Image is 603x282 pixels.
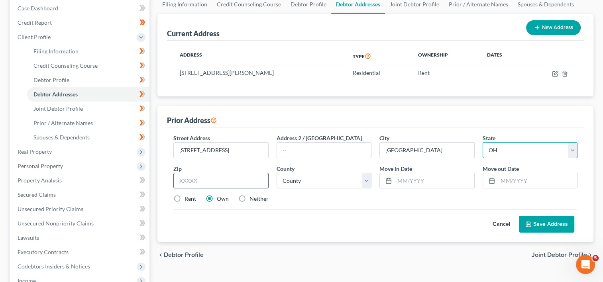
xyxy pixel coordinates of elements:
[12,188,148,203] div: Adding Income
[16,100,133,109] div: Send us a message
[11,188,149,202] a: Secured Claims
[173,165,182,172] span: Zip
[116,13,132,29] img: Profile image for James
[33,91,78,98] span: Debtor Addresses
[18,148,52,155] span: Real Property
[27,59,149,73] a: Credit Counseling Course
[11,231,149,245] a: Lawsuits
[18,263,90,270] span: Codebtors Insiders & Notices
[173,135,210,141] span: Street Address
[532,252,593,258] button: Joint Debtor Profile chevron_right
[483,135,495,141] span: State
[33,134,90,141] span: Spouses & Dependents
[481,47,526,65] th: Dates
[33,119,93,126] span: Prior / Alternate Names
[346,47,412,65] th: Type
[16,177,134,185] div: Attorney's Disclosure of Compensation
[379,165,412,172] span: Move in Date
[16,17,69,25] img: logo
[277,143,371,158] input: --
[173,47,346,65] th: Address
[27,44,149,59] a: Filing Information
[16,109,133,117] div: We typically reply in a few hours
[157,252,204,258] button: chevron_left Debtor Profile
[380,143,474,158] input: Enter city...
[167,116,217,125] div: Prior Address
[346,65,412,80] td: Residential
[33,48,79,55] span: Filing Information
[33,62,98,69] span: Credit Counseling Course
[12,203,148,218] div: Amendments
[27,130,149,145] a: Spouses & Dependents
[85,13,101,29] img: Profile image for Lindsey
[106,209,159,241] button: Help
[395,173,474,188] input: MM/YYYY
[532,252,587,258] span: Joint Debtor Profile
[185,195,196,203] label: Rent
[576,255,595,274] iframe: Intercom live chat
[483,165,519,172] span: Move out Date
[18,191,56,198] span: Secured Claims
[16,70,143,84] p: How can we help?
[157,252,164,258] i: chevron_left
[277,134,362,142] label: Address 2 / [GEOGRAPHIC_DATA]
[484,216,519,232] button: Cancel
[137,13,151,27] div: Close
[27,116,149,130] a: Prior / Alternate Names
[18,5,58,12] span: Case Dashboard
[18,220,94,227] span: Unsecured Nonpriority Claims
[16,206,134,215] div: Amendments
[412,47,481,65] th: Ownership
[11,216,149,231] a: Unsecured Nonpriority Claims
[16,154,134,170] div: Statement of Financial Affairs - Payments Made in the Last 90 days
[18,33,51,40] span: Client Profile
[18,177,62,184] span: Property Analysis
[126,229,139,234] span: Help
[27,102,149,116] a: Joint Debtor Profile
[12,151,148,174] div: Statement of Financial Affairs - Payments Made in the Last 90 days
[18,249,69,255] span: Executory Contracts
[11,16,149,30] a: Credit Report
[33,76,69,83] span: Debtor Profile
[12,131,148,147] button: Search for help
[8,94,151,124] div: Send us a messageWe typically reply in a few hours
[164,252,204,258] span: Debtor Profile
[27,73,149,87] a: Debtor Profile
[379,135,389,141] span: City
[11,173,149,188] a: Property Analysis
[18,229,35,234] span: Home
[18,234,39,241] span: Lawsuits
[27,87,149,102] a: Debtor Addresses
[277,165,295,172] span: County
[16,135,65,144] span: Search for help
[11,245,149,259] a: Executory Contracts
[498,173,577,188] input: MM/YYYY
[412,65,481,80] td: Rent
[66,229,94,234] span: Messages
[18,163,63,169] span: Personal Property
[11,1,149,16] a: Case Dashboard
[526,20,581,35] button: New Address
[18,206,83,212] span: Unsecured Priority Claims
[173,65,346,80] td: [STREET_ADDRESS][PERSON_NAME]
[249,195,269,203] label: Neither
[16,192,134,200] div: Adding Income
[174,143,268,158] input: Enter street address
[12,174,148,188] div: Attorney's Disclosure of Compensation
[587,252,593,258] i: chevron_right
[167,29,220,38] div: Current Address
[519,216,574,233] button: Save Address
[173,173,268,189] input: XXXXX
[18,19,52,26] span: Credit Report
[16,57,143,70] p: Hi there!
[217,195,229,203] label: Own
[100,13,116,29] img: Profile image for Emma
[53,209,106,241] button: Messages
[592,255,599,261] span: 5
[33,105,83,112] span: Joint Debtor Profile
[11,202,149,216] a: Unsecured Priority Claims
